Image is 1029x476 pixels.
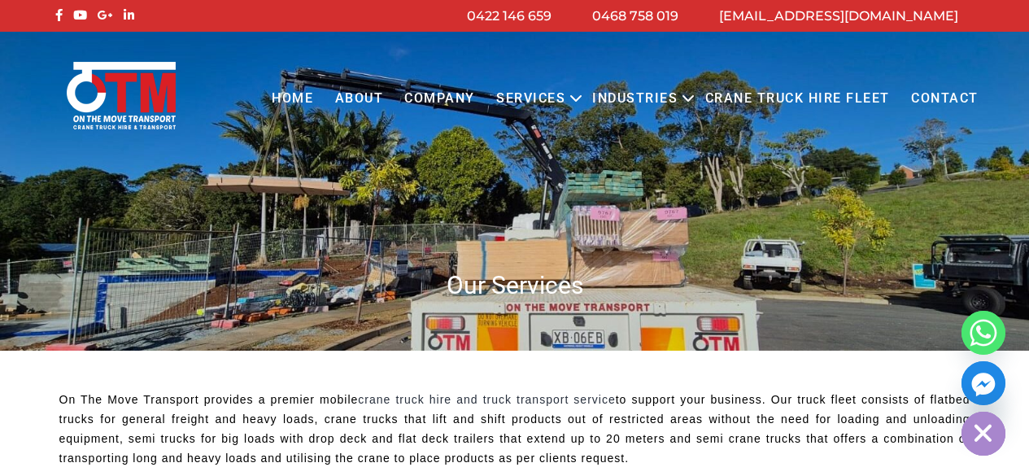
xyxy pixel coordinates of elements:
[51,269,979,301] h1: Our Services
[324,76,394,121] a: About
[63,60,179,131] img: Otmtransport
[592,8,678,24] a: 0468 758 019
[900,76,989,121] a: Contact
[467,8,552,24] a: 0422 146 659
[961,311,1005,355] a: Whatsapp
[582,76,688,121] a: Industries
[961,361,1005,405] a: Facebook_Messenger
[59,391,970,468] p: On The Move Transport provides a premier mobile to support your business. Our truck fleet consist...
[719,8,958,24] a: [EMAIL_ADDRESS][DOMAIN_NAME]
[261,76,324,121] a: Home
[394,76,486,121] a: COMPANY
[694,76,900,121] a: Crane Truck Hire Fleet
[486,76,576,121] a: Services
[358,393,615,406] a: crane truck hire and truck transport service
